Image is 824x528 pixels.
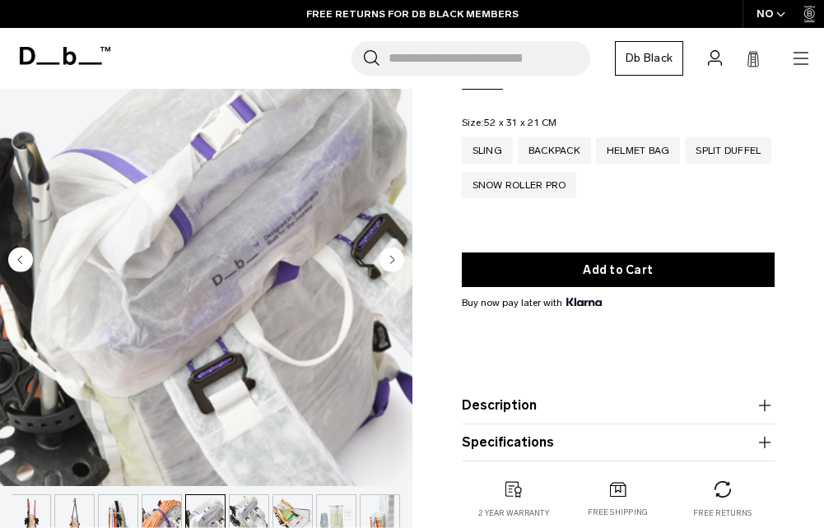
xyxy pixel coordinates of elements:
[462,252,775,287] button: Add to Cart
[484,117,557,128] span: 52 x 31 x 21 CM
[462,396,775,415] button: Description
[306,7,519,21] a: FREE RETURNS FOR DB BLACK MEMBERS
[518,137,591,164] a: Backpack
[462,433,775,452] button: Specifications
[462,118,557,127] legend: Size:
[615,41,683,76] a: Db Black
[478,507,549,519] p: 2 year warranty
[462,137,513,164] a: Sling
[596,137,681,164] a: Helmet Bag
[693,507,752,519] p: Free returns
[462,172,577,198] a: Snow Roller Pro
[685,137,771,164] a: Split Duffel
[462,295,602,310] span: Buy now pay later with
[566,298,602,306] img: {"height" => 20, "alt" => "Klarna"}
[379,248,404,276] button: Next slide
[588,507,648,518] p: Free shipping
[8,248,33,276] button: Previous slide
